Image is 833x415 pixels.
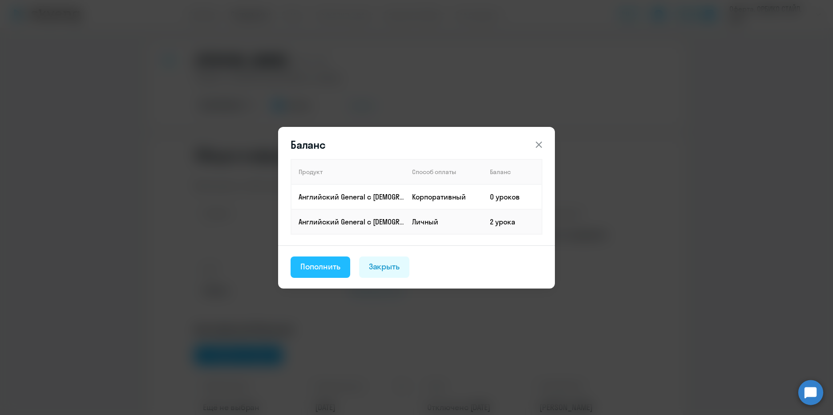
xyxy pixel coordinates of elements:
[278,138,555,152] header: Баланс
[299,217,404,227] p: Английский General с [DEMOGRAPHIC_DATA] преподавателем
[299,192,404,202] p: Английский General с [DEMOGRAPHIC_DATA] преподавателем
[483,184,542,209] td: 0 уроков
[483,159,542,184] th: Баланс
[300,261,340,273] div: Пополнить
[405,184,483,209] td: Корпоративный
[291,256,350,278] button: Пополнить
[369,261,400,273] div: Закрыть
[405,159,483,184] th: Способ оплаты
[359,256,410,278] button: Закрыть
[483,209,542,234] td: 2 урока
[291,159,405,184] th: Продукт
[405,209,483,234] td: Личный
